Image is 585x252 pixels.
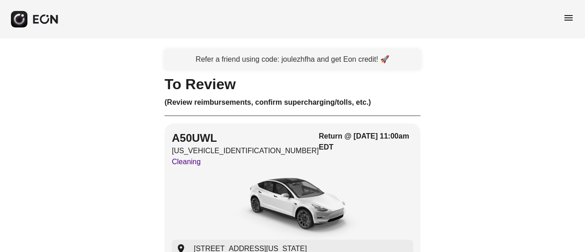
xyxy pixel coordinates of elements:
[165,49,420,70] a: Refer a friend using code: joulezhfha and get Eon credit! 🚀
[172,131,319,145] h2: A50UWL
[172,156,319,167] p: Cleaning
[319,131,413,153] h3: Return @ [DATE] 11:00am EDT
[172,145,319,156] p: [US_VEHICLE_IDENTIFICATION_NUMBER]
[165,97,420,108] h3: (Review reimbursements, confirm supercharging/tolls, etc.)
[165,79,420,90] h1: To Review
[563,12,574,23] span: menu
[224,171,361,240] img: car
